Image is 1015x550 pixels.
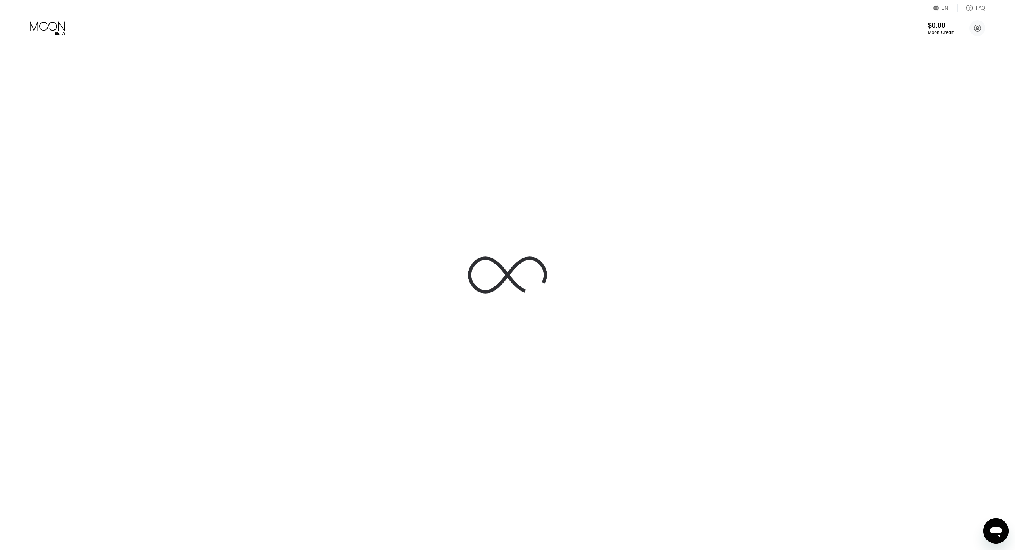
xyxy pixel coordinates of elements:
div: $0.00Moon Credit [928,21,954,35]
div: Moon Credit [928,30,954,35]
div: EN [933,4,958,12]
iframe: Button to launch messaging window [983,518,1009,544]
div: $0.00 [928,21,954,30]
div: FAQ [958,4,985,12]
div: EN [942,5,948,11]
div: FAQ [976,5,985,11]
